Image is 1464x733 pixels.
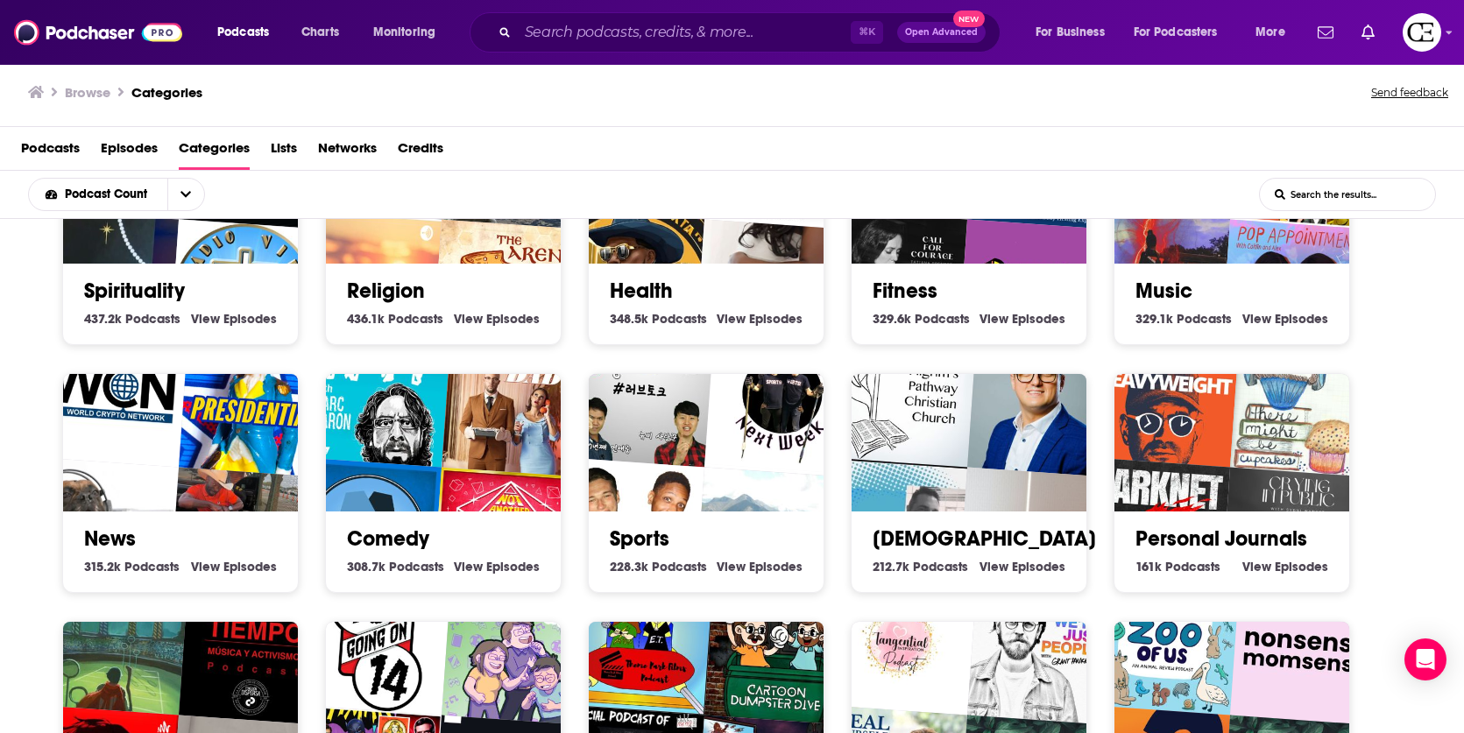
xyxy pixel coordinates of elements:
[717,559,803,574] a: View Sports Episodes
[301,317,452,468] div: WTF with Marc Maron Podcast
[101,134,158,170] span: Episodes
[610,311,648,327] span: 348.5k
[915,311,970,327] span: Podcasts
[851,21,883,44] span: ⌘ K
[125,311,180,327] span: Podcasts
[1012,559,1065,574] span: Episodes
[610,559,707,574] a: 228.3k Sports Podcasts
[1090,565,1241,715] img: Just the Zoo of Us
[84,525,136,552] a: News
[1165,559,1220,574] span: Podcasts
[454,559,483,574] span: View
[1366,81,1453,105] button: Send feedback
[873,559,968,574] a: 212.7k [DEMOGRAPHIC_DATA] Podcasts
[486,311,540,327] span: Episodes
[1090,317,1241,468] img: Heavyweight
[610,311,707,327] a: 348.5k Health Podcasts
[610,559,648,574] span: 228.3k
[347,525,429,552] a: Comedy
[967,574,1118,725] div: We're Just People
[301,565,452,715] img: 40 Going On 14
[191,559,277,574] a: View News Episodes
[967,327,1118,477] img: Rediscover the Gospel
[897,22,986,43] button: Open AdvancedNew
[1135,559,1220,574] a: 161k Personal Journals Podcasts
[873,278,937,304] a: Fitness
[980,311,1065,327] a: View Fitness Episodes
[873,525,1096,552] a: [DEMOGRAPHIC_DATA]
[65,84,110,101] h3: Browse
[1403,13,1441,52] button: Show profile menu
[717,311,746,327] span: View
[84,559,180,574] a: 315.2k News Podcasts
[704,327,855,477] img: Better Luck Next Week
[318,134,377,170] a: Networks
[1135,311,1173,327] span: 329.1k
[347,311,385,327] span: 436.1k
[21,134,80,170] a: Podcasts
[486,559,540,574] span: Episodes
[827,317,978,468] div: Pilgrim's Pathway Ministries
[84,559,121,574] span: 315.2k
[271,134,297,170] a: Lists
[179,134,250,170] a: Categories
[652,311,707,327] span: Podcasts
[454,311,540,327] a: View Religion Episodes
[610,525,669,552] a: Sports
[1230,327,1381,477] img: There Might Be Cupcakes Podcast
[301,20,339,45] span: Charts
[223,311,277,327] span: Episodes
[347,311,443,327] a: 436.1k Religion Podcasts
[347,278,425,304] a: Religion
[290,18,350,46] a: Charts
[905,28,978,37] span: Open Advanced
[167,179,204,210] button: open menu
[1403,13,1441,52] span: Logged in as cozyearthaudio
[1242,559,1328,574] a: View Personal Journals Episodes
[980,311,1008,327] span: View
[749,559,803,574] span: Episodes
[1230,574,1381,725] img: nonsense momsense
[873,311,911,327] span: 329.6k
[564,317,715,468] img: [용광로 라이브] 러브토크
[1122,18,1243,46] button: open menu
[704,574,855,725] img: Cartoon Dumpster Dive
[1242,559,1271,574] span: View
[205,18,292,46] button: open menu
[717,559,746,574] span: View
[29,188,167,201] button: open menu
[84,311,122,327] span: 437.2k
[84,278,185,304] a: Spirituality
[1404,638,1446,680] div: Open Intercom Messenger
[442,327,592,477] img: Your Mom & Dad
[191,559,220,574] span: View
[827,565,978,715] img: Tangential Inspiration
[191,311,277,327] a: View Spirituality Episodes
[873,311,970,327] a: 329.6k Fitness Podcasts
[388,311,443,327] span: Podcasts
[14,16,182,49] img: Podchaser - Follow, Share and Rate Podcasts
[217,20,269,45] span: Podcasts
[564,565,715,715] div: Theme Park Films Podcast
[749,311,803,327] span: Episodes
[39,317,189,468] img: The World Crypto Network Podcast
[131,84,202,101] a: Categories
[913,559,968,574] span: Podcasts
[39,565,189,715] div: Cap 11 H.P. e la pietra filosofale
[1275,311,1328,327] span: Episodes
[347,559,385,574] span: 308.7k
[953,11,985,27] span: New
